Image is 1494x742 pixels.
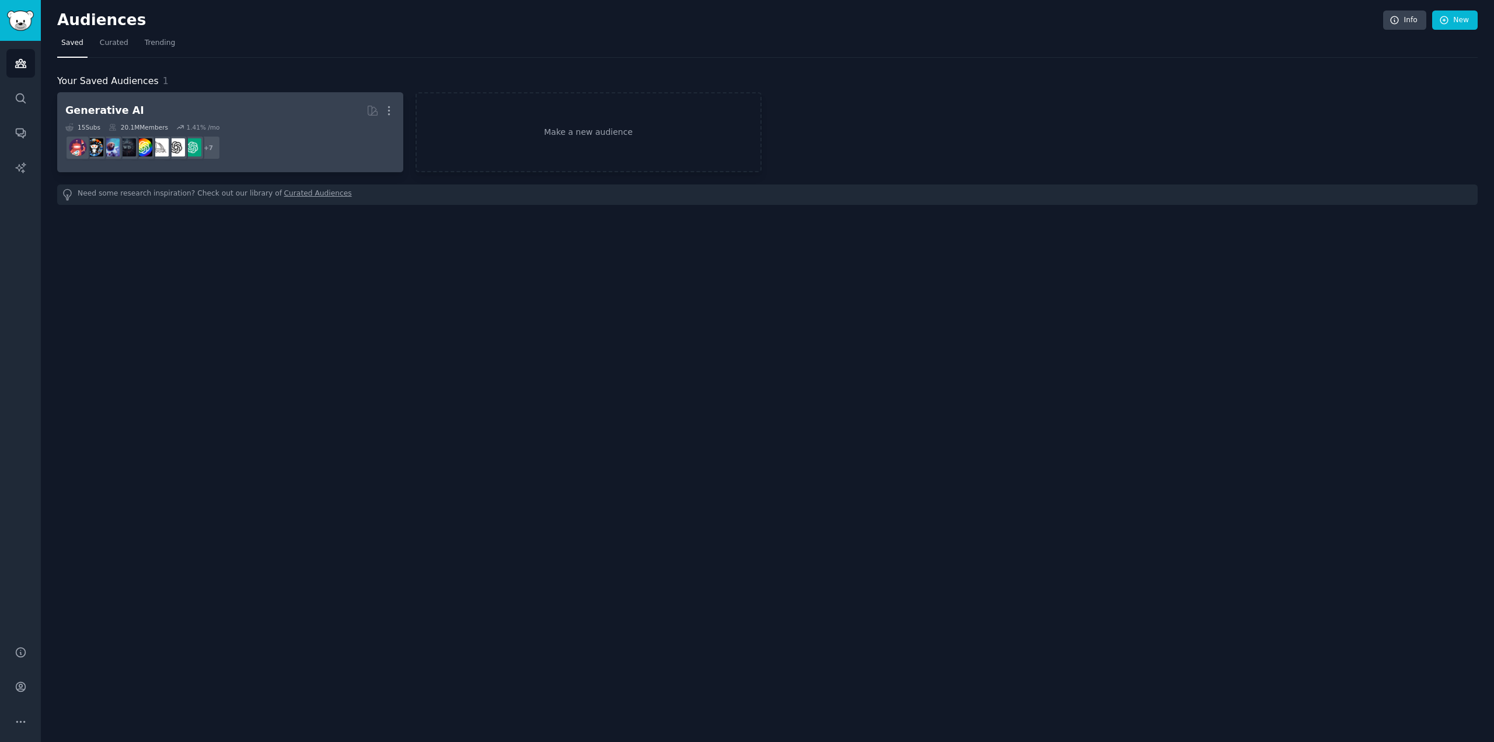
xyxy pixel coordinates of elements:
[61,38,83,48] span: Saved
[1432,11,1478,30] a: New
[65,123,100,131] div: 15 Sub s
[85,138,103,156] img: aiArt
[65,103,144,118] div: Generative AI
[134,138,152,156] img: GPT3
[186,123,219,131] div: 1.41 % /mo
[57,34,88,58] a: Saved
[141,34,179,58] a: Trending
[109,123,168,131] div: 20.1M Members
[145,38,175,48] span: Trending
[416,92,762,172] a: Make a new audience
[102,138,120,156] img: StableDiffusion
[284,189,352,201] a: Curated Audiences
[167,138,185,156] img: OpenAI
[57,74,159,89] span: Your Saved Audiences
[151,138,169,156] img: midjourney
[57,92,403,172] a: Generative AI15Subs20.1MMembers1.41% /mo+7ChatGPTOpenAImidjourneyGPT3weirddalleStableDiffusionaiA...
[196,135,221,160] div: + 7
[57,11,1383,30] h2: Audiences
[7,11,34,31] img: GummySearch logo
[1383,11,1426,30] a: Info
[183,138,201,156] img: ChatGPT
[163,75,169,86] span: 1
[69,138,87,156] img: dalle2
[100,38,128,48] span: Curated
[96,34,132,58] a: Curated
[57,184,1478,205] div: Need some research inspiration? Check out our library of
[118,138,136,156] img: weirddalle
